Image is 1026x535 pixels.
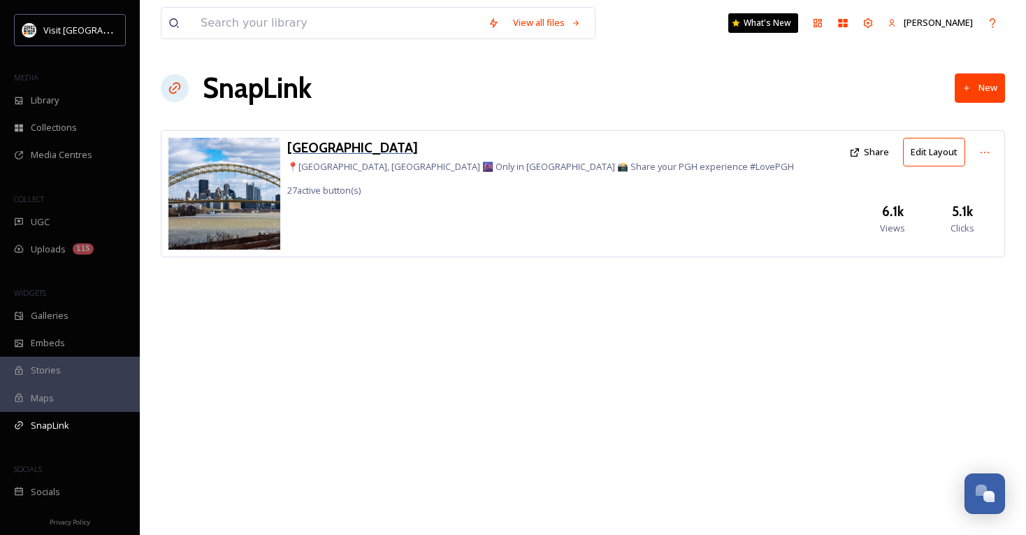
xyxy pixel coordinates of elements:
button: Edit Layout [903,138,965,166]
span: 27 active button(s) [287,184,361,197]
span: Galleries [31,309,68,322]
span: [PERSON_NAME] [904,16,973,29]
span: Library [31,94,59,107]
div: 115 [73,243,94,255]
span: SOCIALS [14,464,42,474]
span: Embeds [31,336,65,350]
span: Media Centres [31,148,92,162]
input: Search your library [194,8,481,38]
span: WIDGETS [14,287,46,298]
a: Privacy Policy [50,513,90,529]
h3: 5.1k [952,201,973,222]
span: Privacy Policy [50,518,90,527]
span: COLLECT [14,194,44,204]
span: Socials [31,485,60,499]
span: Visit [GEOGRAPHIC_DATA] [43,23,152,36]
a: Edit Layout [903,138,972,166]
span: Collections [31,121,77,134]
span: SnapLink [31,419,69,432]
span: Views [880,222,905,235]
span: Uploads [31,243,66,256]
a: View all files [506,9,588,36]
img: ac0349ef-b143-4b3b-8a6b-147128f579c3.jpg [168,138,280,250]
a: [PERSON_NAME] [881,9,980,36]
a: What's New [728,13,798,33]
span: MEDIA [14,72,38,83]
img: unnamed.jpg [22,23,36,37]
button: Share [842,138,896,166]
span: Stories [31,364,61,377]
h1: SnapLink [203,67,312,109]
h3: 6.1k [882,201,904,222]
span: Maps [31,392,54,405]
button: New [955,73,1005,102]
a: [GEOGRAPHIC_DATA] [287,138,794,158]
span: UGC [31,215,50,229]
span: 📍[GEOGRAPHIC_DATA], [GEOGRAPHIC_DATA] 🌆 Only in [GEOGRAPHIC_DATA] 📸 Share your PGH experience #Lo... [287,160,794,173]
span: Clicks [951,222,974,235]
button: Open Chat [964,473,1005,514]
